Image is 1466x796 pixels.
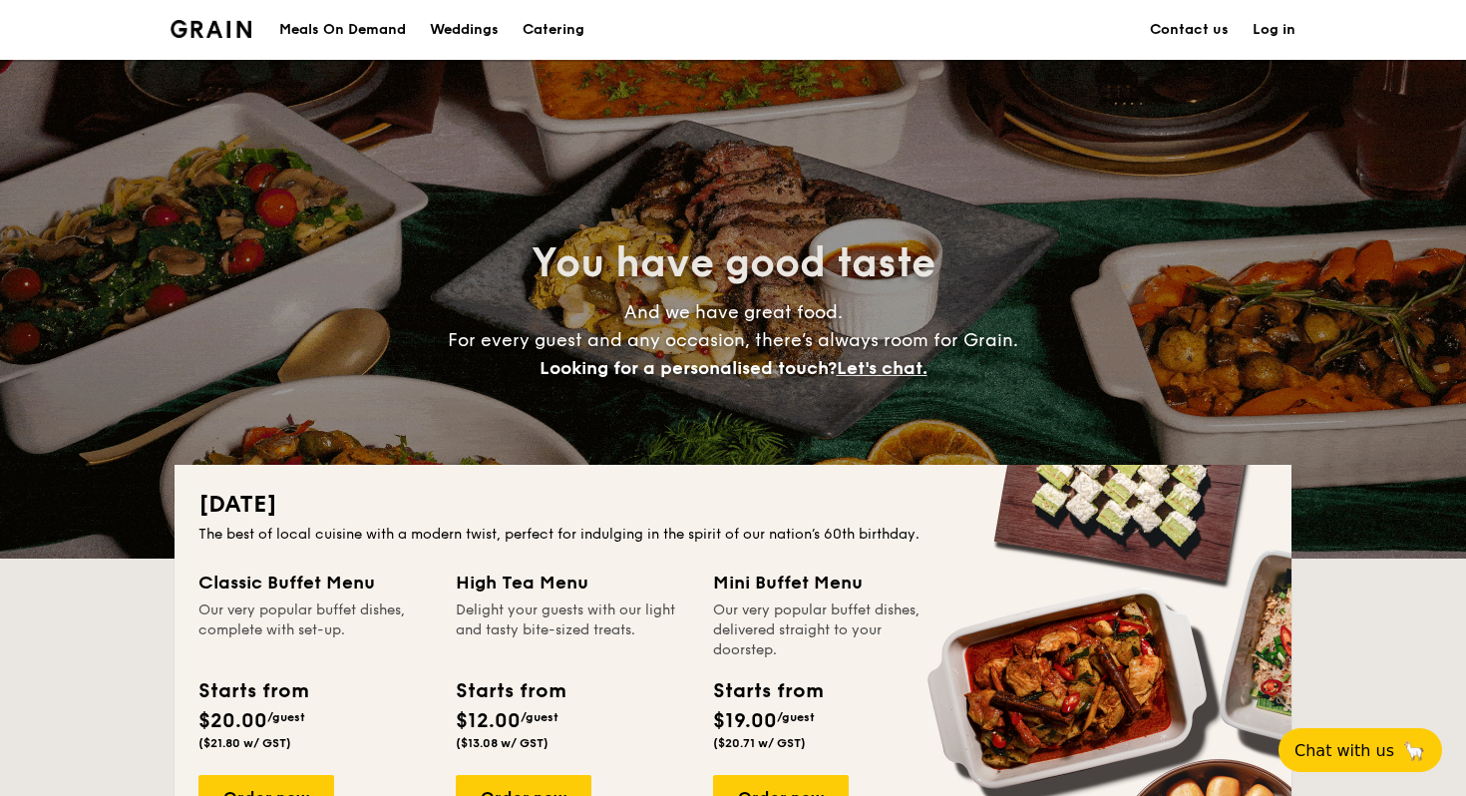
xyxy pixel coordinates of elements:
[540,357,837,379] span: Looking for a personalised touch?
[198,676,307,706] div: Starts from
[713,569,946,597] div: Mini Buffet Menu
[198,489,1268,521] h2: [DATE]
[777,710,815,724] span: /guest
[456,569,689,597] div: High Tea Menu
[198,709,267,733] span: $20.00
[713,736,806,750] span: ($20.71 w/ GST)
[456,736,549,750] span: ($13.08 w/ GST)
[171,20,251,38] img: Grain
[198,736,291,750] span: ($21.80 w/ GST)
[198,569,432,597] div: Classic Buffet Menu
[837,357,927,379] span: Let's chat.
[448,301,1018,379] span: And we have great food. For every guest and any occasion, there’s always room for Grain.
[456,676,564,706] div: Starts from
[456,600,689,660] div: Delight your guests with our light and tasty bite-sized treats.
[456,709,521,733] span: $12.00
[532,239,935,287] span: You have good taste
[1294,741,1394,760] span: Chat with us
[1279,728,1442,772] button: Chat with us🦙
[171,20,251,38] a: Logotype
[1402,739,1426,762] span: 🦙
[521,710,558,724] span: /guest
[713,676,822,706] div: Starts from
[713,600,946,660] div: Our very popular buffet dishes, delivered straight to your doorstep.
[713,709,777,733] span: $19.00
[198,600,432,660] div: Our very popular buffet dishes, complete with set-up.
[198,525,1268,545] div: The best of local cuisine with a modern twist, perfect for indulging in the spirit of our nation’...
[267,710,305,724] span: /guest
